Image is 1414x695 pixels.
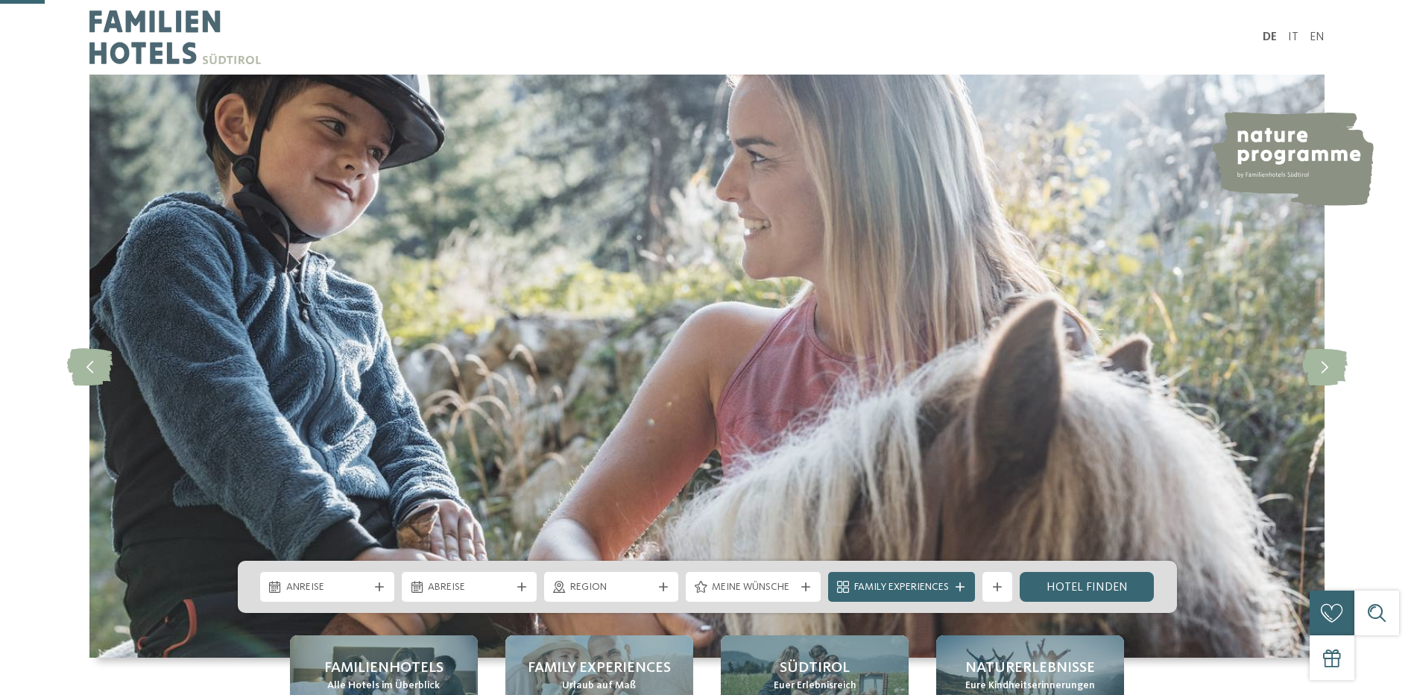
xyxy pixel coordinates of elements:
[1210,112,1374,206] img: nature programme by Familienhotels Südtirol
[965,658,1095,679] span: Naturerlebnisse
[89,75,1325,658] img: Familienhotels Südtirol: The happy family places
[528,658,671,679] span: Family Experiences
[286,580,369,595] span: Anreise
[428,580,511,595] span: Abreise
[965,679,1095,694] span: Eure Kindheitserinnerungen
[1263,31,1277,43] a: DE
[1310,31,1325,43] a: EN
[1020,572,1155,602] a: Hotel finden
[562,679,636,694] span: Urlaub auf Maß
[712,580,795,595] span: Meine Wünsche
[854,580,949,595] span: Family Experiences
[570,580,653,595] span: Region
[780,658,850,679] span: Südtirol
[1288,31,1298,43] a: IT
[774,679,856,694] span: Euer Erlebnisreich
[327,679,440,694] span: Alle Hotels im Überblick
[324,658,444,679] span: Familienhotels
